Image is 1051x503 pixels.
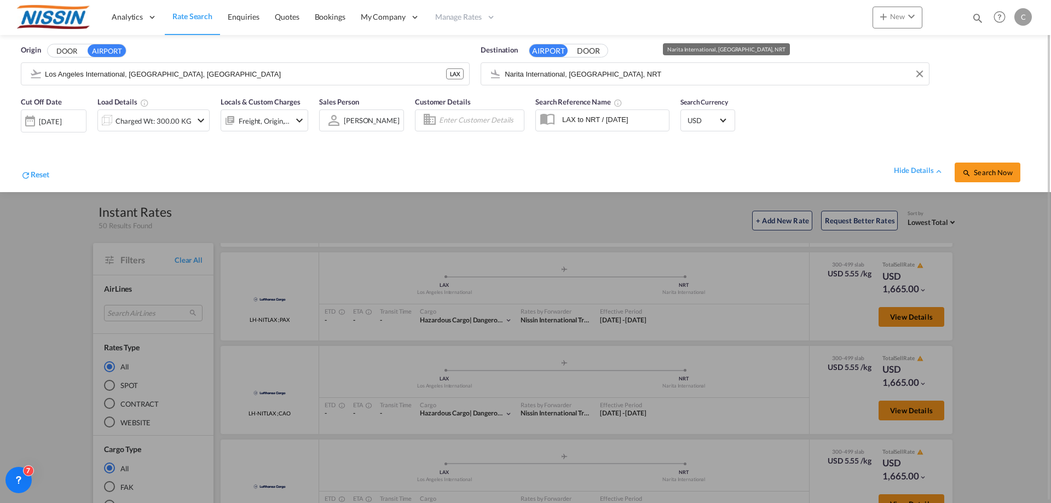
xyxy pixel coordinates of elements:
[614,99,622,107] md-icon: Your search will be saved by the below given name
[435,11,482,22] span: Manage Rates
[1014,8,1032,26] div: C
[31,170,49,179] span: Reset
[481,63,929,85] md-input-container: Narita International, Tokyo, NRT
[239,113,290,129] div: Freight Origin Destination
[21,109,86,132] div: [DATE]
[293,114,306,127] md-icon: icon-chevron-down
[97,97,149,106] span: Load Details
[21,169,49,182] div: icon-refreshReset
[905,10,918,23] md-icon: icon-chevron-down
[21,131,29,146] md-datepicker: Select
[361,11,406,22] span: My Company
[315,12,345,21] span: Bookings
[686,112,729,128] md-select: Select Currency: $ USDUnited States Dollar
[535,97,622,106] span: Search Reference Name
[877,10,890,23] md-icon: icon-plus 400-fg
[112,11,143,22] span: Analytics
[972,12,984,24] md-icon: icon-magnify
[48,45,86,57] button: DOOR
[221,109,308,131] div: Freight Origin Destinationicon-chevron-down
[934,166,944,176] md-icon: icon-chevron-up
[221,97,301,106] span: Locals & Custom Charges
[439,112,521,129] input: Enter Customer Details
[21,170,31,180] md-icon: icon-refresh
[97,109,210,131] div: Charged Wt: 300.00 KGicon-chevron-down
[990,8,1009,26] span: Help
[481,45,518,56] span: Destination
[21,45,41,56] span: Origin
[194,114,207,127] md-icon: icon-chevron-down
[140,99,149,107] md-icon: Chargeable Weight
[873,7,922,28] button: icon-plus 400-fgNewicon-chevron-down
[569,45,608,57] button: DOOR
[21,63,469,85] md-input-container: Los Angeles International, Los Angeles, LAX
[45,66,446,82] input: Search by Airport
[446,68,464,79] div: LAX
[894,165,944,176] div: hide detailsicon-chevron-up
[39,117,61,126] div: [DATE]
[962,169,971,177] md-icon: icon-magnify
[228,12,259,21] span: Enquiries
[505,66,923,82] input: Search by Airport
[688,115,718,125] span: USD
[667,43,786,55] div: Narita International, [GEOGRAPHIC_DATA], NRT
[275,12,299,21] span: Quotes
[16,5,90,30] img: 485da9108dca11f0a63a77e390b9b49c.jpg
[972,12,984,28] div: icon-magnify
[172,11,212,21] span: Rate Search
[911,66,928,82] button: Clear Input
[21,97,62,106] span: Cut Off Date
[88,44,126,57] button: AIRPORT
[529,44,568,57] button: AIRPORT
[319,97,359,106] span: Sales Person
[962,168,1012,177] span: icon-magnifySearch Now
[343,112,401,128] md-select: Sales Person: Chikako Isawa
[680,98,728,106] span: Search Currency
[344,116,400,125] div: [PERSON_NAME]
[877,12,918,21] span: New
[557,111,669,128] input: Search Reference Name
[116,113,192,129] div: Charged Wt: 300.00 KG
[990,8,1014,27] div: Help
[955,163,1020,182] button: icon-magnifySearch Now
[415,97,470,106] span: Customer Details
